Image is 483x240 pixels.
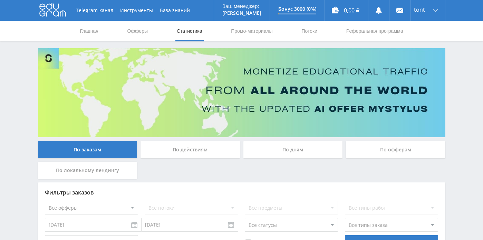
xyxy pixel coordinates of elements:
a: Промо-материалы [230,21,273,41]
span: tont [414,7,425,12]
a: Офферы [127,21,149,41]
p: Ваш менеджер: [222,3,261,9]
p: Бонус 3000 (0%) [278,6,316,12]
div: По действиям [141,141,240,158]
a: Потоки [301,21,318,41]
div: По офферам [346,141,445,158]
img: Banner [38,48,445,137]
div: По дням [243,141,343,158]
div: По заказам [38,141,137,158]
div: По локальному лендингу [38,162,137,179]
a: Главная [79,21,99,41]
a: Реферальная программа [346,21,404,41]
div: Фильтры заказов [45,189,438,196]
a: Статистика [176,21,203,41]
p: [PERSON_NAME] [222,10,261,16]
